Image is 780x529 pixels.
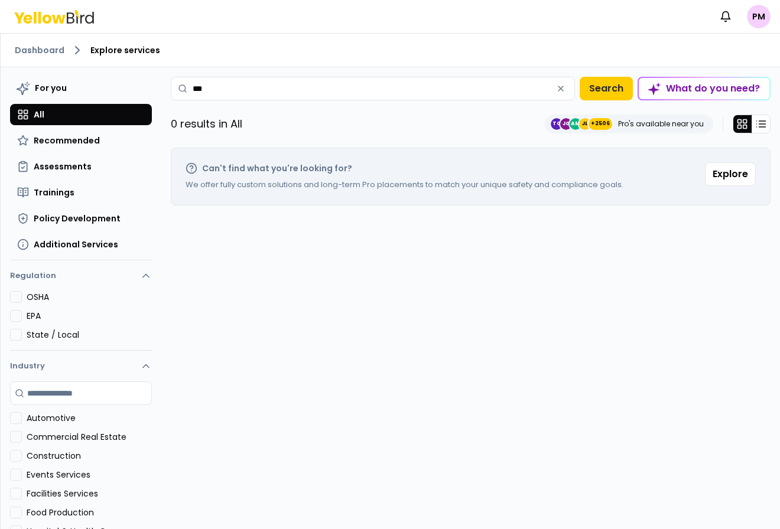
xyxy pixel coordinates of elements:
[34,109,44,120] span: All
[560,118,572,130] span: JG
[618,119,704,129] p: Pro's available near you
[639,78,769,99] div: What do you need?
[27,291,152,303] label: OSHA
[27,507,152,518] label: Food Production
[10,104,152,125] button: All
[579,118,591,130] span: JL
[27,412,152,424] label: Automotive
[34,239,118,250] span: Additional Services
[186,179,623,191] p: We offer fully custom solutions and long-term Pro placements to match your unique safety and comp...
[10,265,152,291] button: Regulation
[570,118,581,130] span: AM
[34,135,100,146] span: Recommended
[551,118,563,130] span: TC
[27,469,152,481] label: Events Services
[202,162,352,174] h2: Can't find what you're looking for?
[10,291,152,350] div: Regulation
[10,208,152,229] button: Policy Development
[35,82,67,94] span: For you
[34,161,92,172] span: Assessments
[27,329,152,341] label: State / Local
[15,44,64,56] a: Dashboard
[10,351,152,381] button: Industry
[705,162,756,186] button: Explore
[34,187,74,198] span: Trainings
[171,116,242,132] p: 0 results in All
[10,77,152,99] button: For you
[580,77,633,100] button: Search
[34,213,121,224] span: Policy Development
[10,130,152,151] button: Recommended
[10,234,152,255] button: Additional Services
[90,44,160,56] span: Explore services
[27,488,152,499] label: Facilities Services
[15,43,766,57] nav: breadcrumb
[638,77,771,100] button: What do you need?
[27,450,152,462] label: Construction
[10,156,152,177] button: Assessments
[27,310,152,322] label: EPA
[10,182,152,203] button: Trainings
[591,118,610,130] span: +2506
[27,431,152,443] label: Commercial Real Estate
[747,5,771,28] span: PM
